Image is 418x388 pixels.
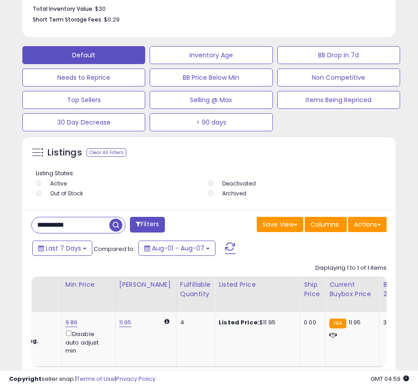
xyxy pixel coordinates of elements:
[383,280,416,299] div: BB Share 24h.
[65,280,112,289] div: Min Price
[383,319,413,327] div: 30%
[277,46,400,64] button: BB Drop in 7d
[33,5,94,13] b: Total Inventory Value:
[9,375,155,384] div: seller snap | |
[130,217,165,233] button: Filters
[222,190,246,197] label: Archived
[219,318,259,327] b: Listed Price:
[150,113,272,131] button: > 90 days
[180,319,208,327] div: 4
[33,3,380,13] li: $30
[22,91,145,109] button: Top Sellers
[371,375,409,383] span: 2025-08-15 04:59 GMT
[150,46,272,64] button: Inventory Age
[9,375,42,383] strong: Copyright
[304,319,319,327] div: 0.00
[310,220,339,229] span: Columns
[32,241,92,256] button: Last 7 Days
[119,280,172,289] div: [PERSON_NAME]
[329,319,346,328] small: FBA
[348,217,387,232] button: Actions
[222,180,256,187] label: Deactivated
[219,280,296,289] div: Listed Price
[65,329,108,355] div: Disable auto adjust min
[277,91,400,109] button: Items Being Repriced
[219,319,293,327] div: $11.95
[36,169,384,178] p: Listing States:
[22,46,145,64] button: Default
[65,318,78,327] a: 9.86
[86,148,126,157] div: Clear All Filters
[152,244,204,253] span: Aug-01 - Aug-07
[50,190,83,197] label: Out of Stock
[46,244,81,253] span: Last 7 Days
[22,113,145,131] button: 30 Day Decrease
[277,69,400,86] button: Non Competitive
[119,318,132,327] a: 11.95
[47,147,82,159] h5: Listings
[257,217,303,232] button: Save View
[349,318,361,327] span: 11.95
[150,69,272,86] button: BB Price Below Min
[77,375,115,383] a: Terms of Use
[104,15,120,24] span: $0.29
[50,180,67,187] label: Active
[329,280,375,299] div: Current Buybox Price
[116,375,155,383] a: Privacy Policy
[22,69,145,86] button: Needs to Reprice
[304,280,322,299] div: Ship Price
[94,245,135,253] span: Compared to:
[315,264,387,272] div: Displaying 1 to 1 of 1 items
[138,241,215,256] button: Aug-01 - Aug-07
[150,91,272,109] button: Selling @ Max
[33,16,103,23] b: Short Term Storage Fees:
[180,280,211,299] div: Fulfillable Quantity
[305,217,347,232] button: Columns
